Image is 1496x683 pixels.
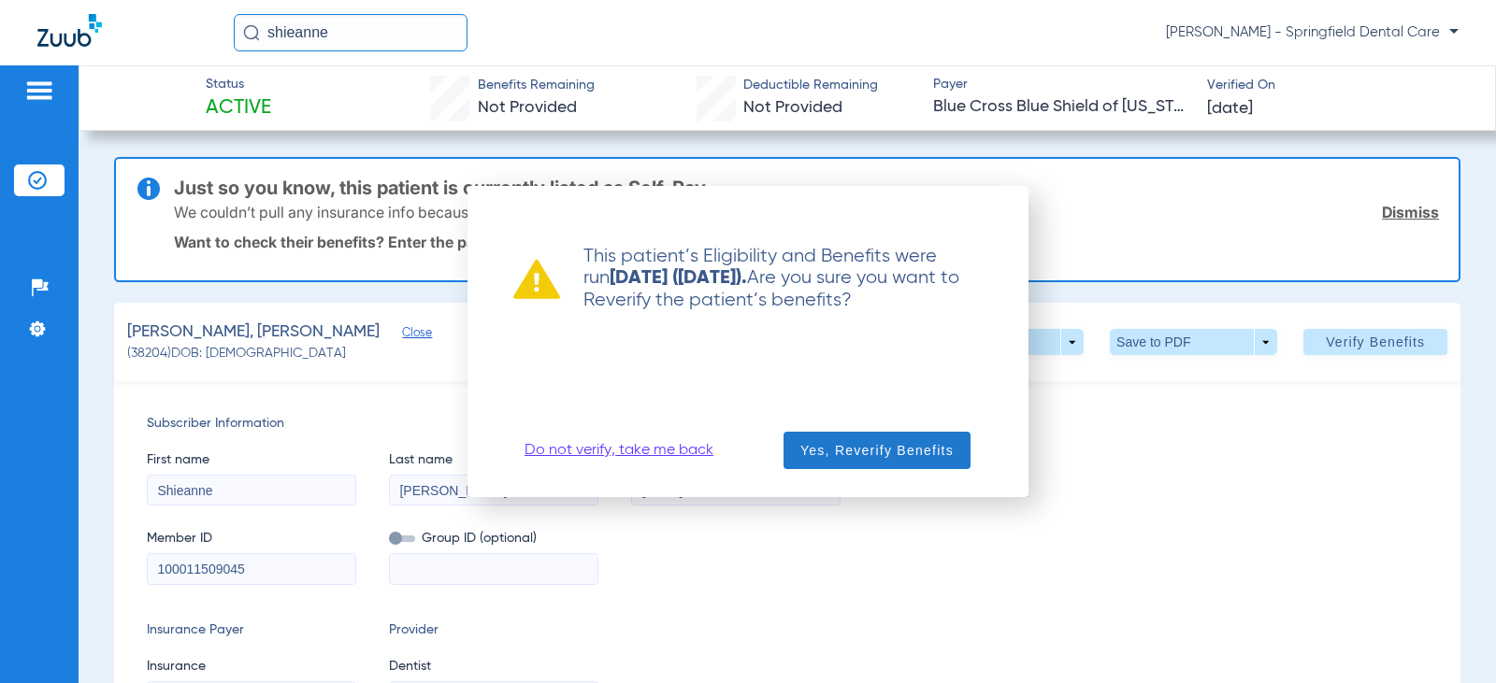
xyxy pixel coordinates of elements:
img: warning already ran verification recently [513,259,560,299]
strong: [DATE] ([DATE]). [610,269,747,288]
button: Yes, Reverify Benefits [784,432,971,469]
span: Yes, Reverify Benefits [800,441,954,460]
p: This patient’s Eligibility and Benefits were run Are you sure you want to Reverify the patient’s ... [560,246,983,311]
a: Do not verify, take me back [525,441,713,460]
